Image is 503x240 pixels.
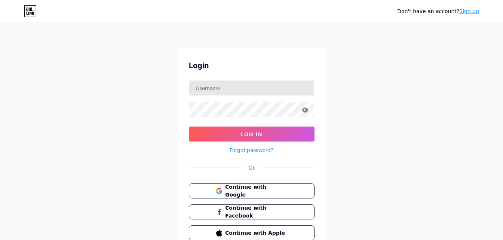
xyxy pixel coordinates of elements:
[249,164,255,171] div: Or
[459,8,479,14] a: Sign up
[225,229,287,237] span: Continue with Apple
[397,7,479,15] div: Don't have an account?
[189,127,315,142] button: Log In
[189,60,315,71] div: Login
[240,131,263,137] span: Log In
[189,80,314,95] input: Username
[225,183,287,199] span: Continue with Google
[189,204,315,219] button: Continue with Facebook
[230,146,273,154] a: Forgot password?
[225,204,287,220] span: Continue with Facebook
[189,183,315,198] button: Continue with Google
